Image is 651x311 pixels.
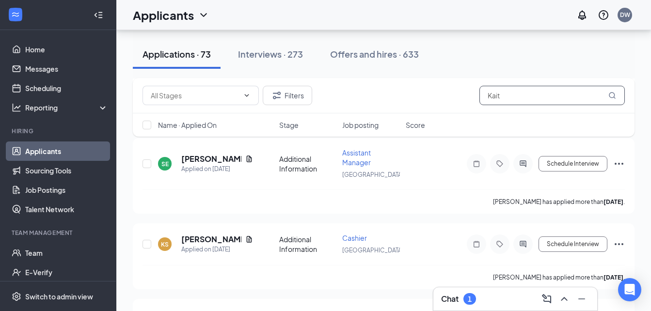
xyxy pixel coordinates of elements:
div: Interviews · 273 [238,48,303,60]
span: Job posting [342,120,379,130]
svg: MagnifyingGlass [608,92,616,99]
a: Sourcing Tools [25,161,108,180]
span: Assistant Manager [342,148,371,167]
svg: Notifications [576,9,588,21]
svg: Note [471,160,482,168]
span: [GEOGRAPHIC_DATA] [342,171,404,178]
div: KS [161,240,169,249]
div: Additional Information [279,154,337,173]
div: 1 [468,295,472,303]
svg: Filter [271,90,283,101]
span: Stage [279,120,299,130]
a: E-Verify [25,263,108,282]
button: Minimize [574,291,589,307]
div: Applications · 73 [143,48,211,60]
span: Cashier [342,233,367,242]
svg: QuestionInfo [598,9,609,21]
div: Reporting [25,103,109,112]
div: Hiring [12,127,106,135]
div: DW [620,11,630,19]
button: Schedule Interview [539,236,607,252]
svg: Tag [494,240,506,248]
b: [DATE] [603,274,623,281]
a: Team [25,243,108,263]
a: Talent Network [25,200,108,219]
div: SE [161,160,169,168]
a: Home [25,40,108,59]
svg: Note [471,240,482,248]
h1: Applicants [133,7,194,23]
div: Applied on [DATE] [181,164,253,174]
svg: Settings [12,292,21,301]
span: Score [406,120,425,130]
button: ChevronUp [556,291,572,307]
a: Applicants [25,141,108,161]
svg: Minimize [576,293,587,305]
svg: WorkstreamLogo [11,10,20,19]
p: [PERSON_NAME] has applied more than . [493,198,625,206]
svg: Ellipses [613,158,625,170]
input: All Stages [151,90,239,101]
button: Filter Filters [263,86,312,105]
svg: Document [245,155,253,163]
span: [GEOGRAPHIC_DATA] [342,247,404,254]
a: Messages [25,59,108,78]
div: Applied on [DATE] [181,245,253,254]
svg: Tag [494,160,506,168]
svg: ChevronDown [198,9,209,21]
input: Search in applications [479,86,625,105]
div: Open Intercom Messenger [618,278,641,301]
svg: Ellipses [613,238,625,250]
svg: ChevronDown [243,92,251,99]
a: Job Postings [25,180,108,200]
h5: [PERSON_NAME] [181,234,241,245]
span: Name · Applied On [158,120,217,130]
p: [PERSON_NAME] has applied more than . [493,273,625,281]
h5: [PERSON_NAME] [181,154,241,164]
button: ComposeMessage [539,291,555,307]
svg: Analysis [12,103,21,112]
div: Team Management [12,229,106,237]
svg: ComposeMessage [541,293,553,305]
svg: ActiveChat [517,160,529,168]
a: Scheduling [25,78,108,98]
div: Switch to admin view [25,292,93,301]
svg: ChevronUp [558,293,570,305]
svg: Document [245,235,253,243]
h3: Chat [441,294,459,304]
button: Schedule Interview [539,156,607,171]
div: Additional Information [279,234,337,254]
svg: ActiveChat [517,240,529,248]
b: [DATE] [603,198,623,205]
div: Offers and hires · 633 [330,48,419,60]
svg: Collapse [94,10,103,20]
